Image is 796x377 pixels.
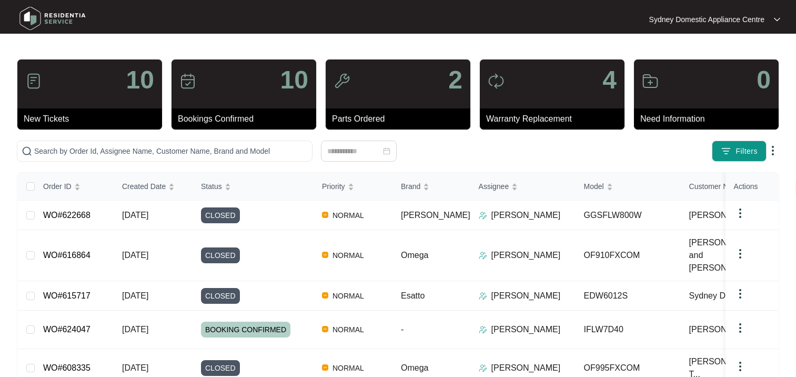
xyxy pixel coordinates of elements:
[178,113,316,125] p: Bookings Confirmed
[328,249,368,262] span: NORMAL
[322,252,328,258] img: Vercel Logo
[734,287,747,300] img: dropdown arrow
[735,146,758,157] span: Filters
[734,247,747,260] img: dropdown arrow
[34,145,308,157] input: Search by Order Id, Assignee Name, Customer Name, Brand and Model
[470,173,576,201] th: Assignee
[479,325,487,334] img: Assigner Icon
[774,17,780,22] img: dropdown arrow
[24,113,162,125] p: New Tickets
[689,323,759,336] span: [PERSON_NAME]
[43,211,90,220] a: WO#622668
[726,173,778,201] th: Actions
[488,73,505,90] img: icon
[322,292,328,299] img: Vercel Logo
[328,362,368,374] span: NORMAL
[576,173,681,201] th: Model
[280,67,308,93] p: 10
[122,291,148,300] span: [DATE]
[767,144,779,157] img: dropdown arrow
[114,173,193,201] th: Created Date
[689,181,743,192] span: Customer Name
[491,249,561,262] p: [PERSON_NAME]
[584,181,604,192] span: Model
[734,360,747,373] img: dropdown arrow
[43,325,90,334] a: WO#624047
[25,73,42,90] img: icon
[401,211,470,220] span: [PERSON_NAME]
[689,290,762,302] span: Sydney Domestic...
[201,181,222,192] span: Status
[43,363,90,372] a: WO#608335
[401,325,404,334] span: -
[721,146,731,156] img: filter icon
[681,173,786,201] th: Customer Name
[576,230,681,281] td: OF910FXCOM
[322,326,328,332] img: Vercel Logo
[179,73,196,90] img: icon
[689,209,759,222] span: [PERSON_NAME]
[479,251,487,260] img: Assigner Icon
[576,281,681,311] td: EDW6012S
[43,181,72,192] span: Order ID
[734,322,747,334] img: dropdown arrow
[491,290,561,302] p: [PERSON_NAME]
[642,73,659,90] img: icon
[401,251,428,260] span: Omega
[712,141,767,162] button: filter iconFilters
[322,212,328,218] img: Vercel Logo
[491,209,561,222] p: [PERSON_NAME]
[16,3,89,34] img: residentia service logo
[122,325,148,334] span: [DATE]
[401,363,428,372] span: Omega
[201,360,240,376] span: CLOSED
[201,322,290,338] span: BOOKING CONFIRMED
[193,173,314,201] th: Status
[602,67,617,93] p: 4
[122,251,148,260] span: [DATE]
[401,291,425,300] span: Esatto
[322,181,345,192] span: Priority
[122,211,148,220] span: [DATE]
[486,113,624,125] p: Warranty Replacement
[126,67,154,93] p: 10
[122,181,166,192] span: Created Date
[35,173,114,201] th: Order ID
[689,236,772,274] span: [PERSON_NAME] and [PERSON_NAME]
[734,207,747,220] img: dropdown arrow
[479,364,487,372] img: Assigner Icon
[491,362,561,374] p: [PERSON_NAME]
[314,173,392,201] th: Priority
[201,247,240,263] span: CLOSED
[448,67,462,93] p: 2
[332,113,470,125] p: Parts Ordered
[322,364,328,371] img: Vercel Logo
[328,290,368,302] span: NORMAL
[649,14,764,25] p: Sydney Domestic Appliance Centre
[576,201,681,230] td: GGSFLW800W
[479,292,487,300] img: Assigner Icon
[201,207,240,223] span: CLOSED
[479,211,487,220] img: Assigner Icon
[43,291,90,300] a: WO#615717
[479,181,509,192] span: Assignee
[328,323,368,336] span: NORMAL
[576,311,681,349] td: IFLW7D40
[334,73,350,90] img: icon
[401,181,420,192] span: Brand
[640,113,779,125] p: Need Information
[328,209,368,222] span: NORMAL
[43,251,90,260] a: WO#616864
[757,67,771,93] p: 0
[491,323,561,336] p: [PERSON_NAME]
[122,363,148,372] span: [DATE]
[201,288,240,304] span: CLOSED
[22,146,32,156] img: search-icon
[392,173,470,201] th: Brand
